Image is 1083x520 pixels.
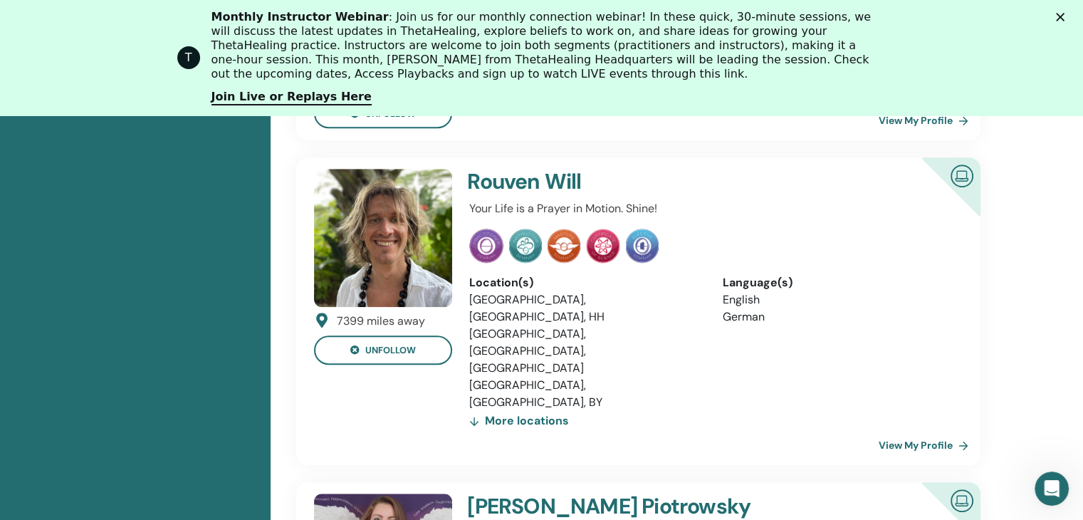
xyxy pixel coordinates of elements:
div: Location(s) [469,274,701,291]
div: Certified Online Instructor [899,157,980,239]
button: unfollow [314,336,452,365]
li: [GEOGRAPHIC_DATA], [GEOGRAPHIC_DATA], [GEOGRAPHIC_DATA] [469,326,701,377]
iframe: Intercom live chat [1035,472,1069,506]
div: : Join us for our monthly connection webinar! In these quick, 30-minute sessions, we will discuss... [211,10,884,81]
a: View My Profile [879,431,974,459]
li: English [723,291,954,308]
b: Monthly Instructor Webinar [211,10,389,24]
img: Certified Online Instructor [945,484,979,516]
div: 7399 miles away [337,313,425,330]
a: View My Profile [879,106,974,135]
li: [GEOGRAPHIC_DATA], [GEOGRAPHIC_DATA], HH [469,291,701,326]
div: Close [1056,13,1070,21]
img: Certified Online Instructor [945,159,979,191]
a: Join Live or Replays Here [211,90,372,105]
li: [GEOGRAPHIC_DATA], [GEOGRAPHIC_DATA], BY [469,377,701,411]
div: More locations [469,411,569,431]
h4: [PERSON_NAME] Piotrowsky [467,494,872,519]
h4: Rouven Will [467,169,872,194]
p: Your Life is a Prayer in Motion. Shine! [469,200,954,217]
img: default.jpg [314,169,452,307]
li: German [723,308,954,326]
div: Profile image for ThetaHealing [177,46,200,69]
div: Language(s) [723,274,954,291]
